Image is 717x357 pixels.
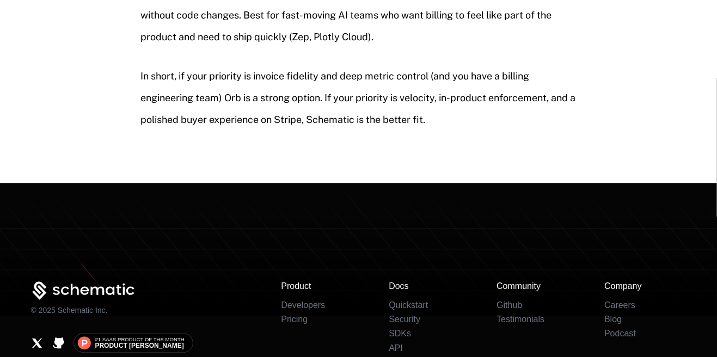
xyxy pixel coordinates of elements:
p: In short, if your priority is invoice fidelity and deep metric control (and you have a billing en... [141,65,577,131]
p: © 2025 Schematic Inc. [31,305,108,316]
a: #1 SaaS Product of the MonthProduct [PERSON_NAME] [73,333,193,353]
a: Github [497,300,523,310]
a: Pricing [281,315,308,324]
h3: Docs [389,281,471,291]
a: Careers [605,300,636,310]
a: Blog [605,315,622,324]
a: X [31,337,44,349]
span: #1 SaaS Product of the Month [95,337,185,342]
h3: Company [605,281,687,291]
a: Github [52,337,65,349]
a: Testimonials [497,315,545,324]
h3: Product [281,281,363,291]
a: Podcast [605,329,636,338]
a: Developers [281,300,326,310]
a: Security [389,315,421,324]
a: Quickstart [389,300,428,310]
a: API [389,343,403,353]
span: Product [PERSON_NAME] [95,342,184,349]
h3: Community [497,281,579,291]
a: SDKs [389,329,412,338]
